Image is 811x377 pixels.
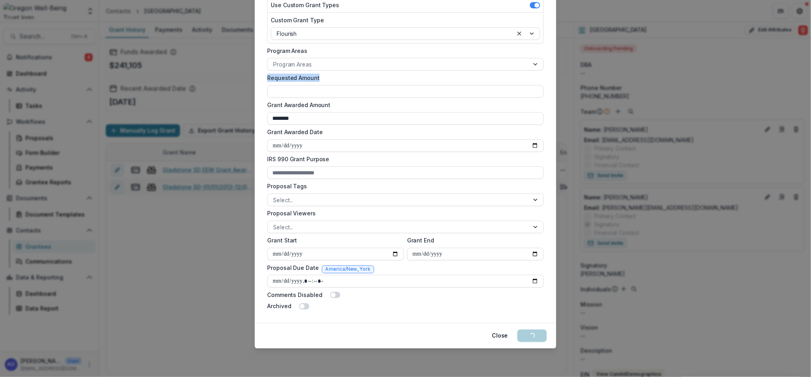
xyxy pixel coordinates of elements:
button: Close [487,330,512,342]
label: Grant Awarded Date [267,128,539,136]
label: Custom Grant Type [271,16,535,24]
label: Grant End [407,236,539,245]
label: Archived [267,302,291,311]
span: America/New_York [326,266,371,272]
label: Grant Awarded Amount [267,101,539,109]
label: Requested Amount [267,74,539,82]
label: Proposal Tags [267,182,539,191]
label: IRS 990 Grant Purpose [267,155,539,163]
label: Proposal Viewers [267,209,539,218]
label: Proposal Due Date [267,264,318,272]
label: Grant Start [267,236,399,245]
div: Clear selected options [514,29,524,38]
label: Program Areas [267,47,539,55]
label: Comments Disabled [267,291,322,299]
label: Use Custom Grant Types [271,1,339,9]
